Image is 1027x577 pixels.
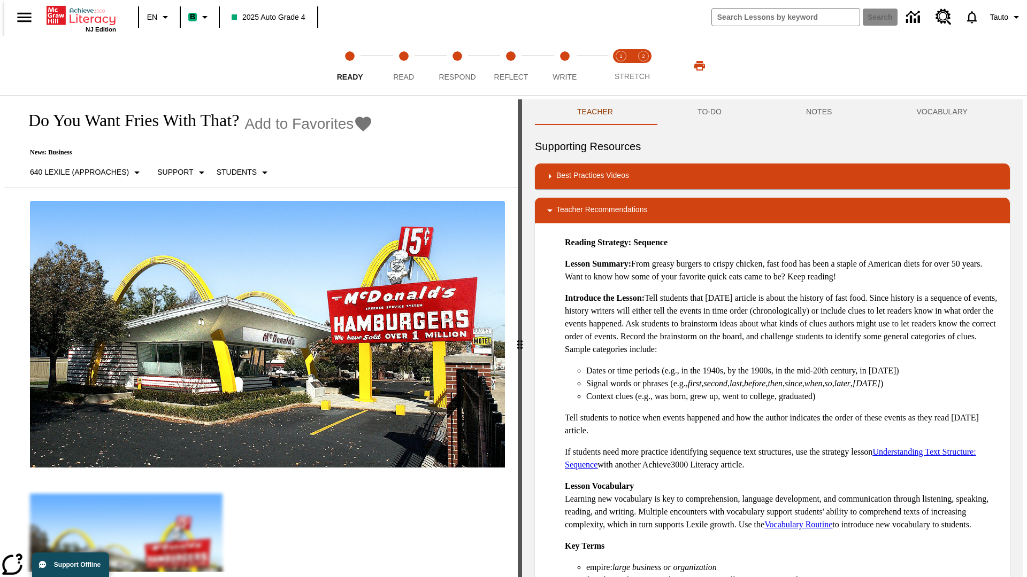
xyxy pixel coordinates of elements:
[704,379,727,388] em: second
[30,167,129,178] p: 640 Lexile (Approaches)
[426,36,488,95] button: Respond step 3 of 5
[212,163,275,182] button: Select Student
[619,53,622,59] text: 1
[553,73,577,81] span: Write
[712,9,860,26] input: search field
[565,238,631,247] strong: Reading Strategy:
[232,12,305,23] span: 2025 Auto Grade 4
[764,99,874,125] button: NOTES
[337,73,363,81] span: Ready
[372,36,434,95] button: Read step 2 of 5
[535,163,1010,189] div: Best Practices Videos
[565,480,1001,531] p: Learning new vocabulary is key to comprehension, language development, and communication through ...
[494,73,528,81] span: Reflect
[565,446,1001,471] p: If students need more practice identifying sequence text structures, use the strategy lesson with...
[825,379,832,388] em: so
[586,364,1001,377] li: Dates or time periods (e.g., in the 1940s, by the 1900s, in the mid-20th century, in [DATE])
[535,138,1010,155] h6: Supporting Resources
[586,561,1001,574] li: empire:
[764,520,832,529] a: Vocabulary Routine
[929,3,958,32] a: Resource Center, Will open in new tab
[534,36,596,95] button: Write step 5 of 5
[9,2,40,33] button: Open side menu
[319,36,381,95] button: Ready step 1 of 5
[86,26,116,33] span: NJ Edition
[47,4,116,33] div: Home
[565,541,604,550] strong: Key Terms
[565,411,1001,437] p: Tell students to notice when events happened and how the author indicates the order of these even...
[900,3,929,32] a: Data Center
[565,447,976,469] a: Understanding Text Structure: Sequence
[244,115,354,132] span: Add to Favorites
[628,36,659,95] button: Stretch Respond step 2 of 2
[26,163,148,182] button: Select Lexile, 640 Lexile (Approaches)
[535,99,655,125] button: Teacher
[556,204,647,217] p: Teacher Recommendations
[612,563,717,572] em: large business or organization
[958,3,986,31] a: Notifications
[535,198,1010,223] div: Teacher Recommendations
[393,73,414,81] span: Read
[32,552,109,577] button: Support Offline
[853,379,880,388] em: [DATE]
[4,99,518,572] div: reading
[556,170,629,183] p: Best Practices Videos
[439,73,476,81] span: Respond
[565,259,631,268] strong: Lesson Summary:
[986,7,1027,27] button: Profile/Settings
[642,53,645,59] text: 2
[688,379,702,388] em: first
[565,481,634,490] strong: Lesson Vocabulary
[157,167,193,178] p: Support
[153,163,212,182] button: Scaffolds, Support
[683,56,717,75] button: Print
[565,258,1001,283] p: From greasy burgers to crispy chicken, fast food has been a staple of American diets for over 50 ...
[17,111,239,130] h1: Do You Want Fries With That?
[518,99,522,577] div: Press Enter or Spacebar and then press right and left arrow keys to move the slider
[565,292,1001,356] p: Tell students that [DATE] article is about the history of fast food. Since history is a sequence ...
[744,379,765,388] em: before
[522,99,1023,577] div: activity
[586,390,1001,403] li: Context clues (e.g., was born, grew up, went to college, graduated)
[834,379,850,388] em: later
[768,379,783,388] em: then
[142,7,177,27] button: Language: EN, Select a language
[606,36,637,95] button: Stretch Read step 1 of 2
[730,379,742,388] em: last
[804,379,823,388] em: when
[785,379,802,388] em: since
[565,293,645,302] strong: Introduce the Lesson:
[17,149,373,157] p: News: Business
[535,99,1010,125] div: Instructional Panel Tabs
[54,561,101,568] span: Support Offline
[655,99,764,125] button: TO-DO
[990,12,1008,23] span: Tauto
[615,72,650,81] span: STRETCH
[184,7,216,27] button: Boost Class color is mint green. Change class color
[30,201,505,468] img: One of the first McDonald's stores, with the iconic red sign and golden arches.
[244,114,373,133] button: Add to Favorites - Do You Want Fries With That?
[586,377,1001,390] li: Signal words or phrases (e.g., , , , , , , , , , )
[874,99,1010,125] button: VOCABULARY
[147,12,157,23] span: EN
[633,238,668,247] strong: Sequence
[480,36,542,95] button: Reflect step 4 of 5
[190,10,195,24] span: B
[217,167,257,178] p: Students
